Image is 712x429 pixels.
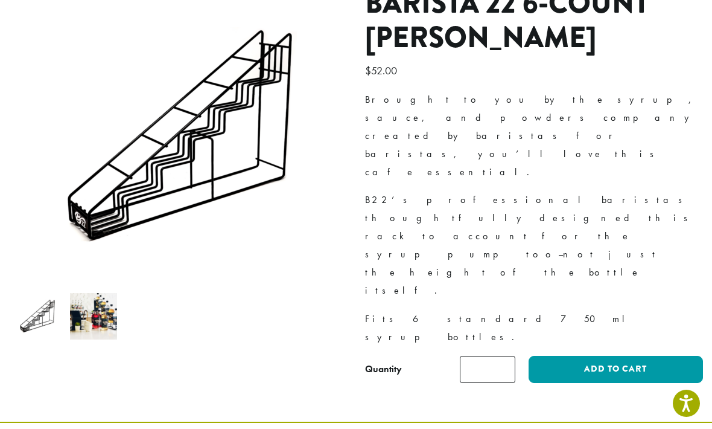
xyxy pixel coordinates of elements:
p: Brought to you by the syrup, sauce, and powders company created by baristas for baristas, you’ll ... [365,91,703,181]
div: Quantity [365,362,402,376]
img: Barista 22 6-Count Syrup Rack - Image 2 [70,293,116,340]
bdi: 52.00 [365,63,400,77]
p: Fits 6 standard 750 ml syrup bottles. [365,310,703,346]
input: Product quantity [460,356,515,383]
span: $ [365,63,371,77]
p: B22’s professional baristas thoughtfully designed this rack to account for the syrup pump too–not... [365,191,703,300]
button: Add to cart [529,356,703,383]
img: Barista 22 6-Count Syrup Rack [14,293,60,340]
